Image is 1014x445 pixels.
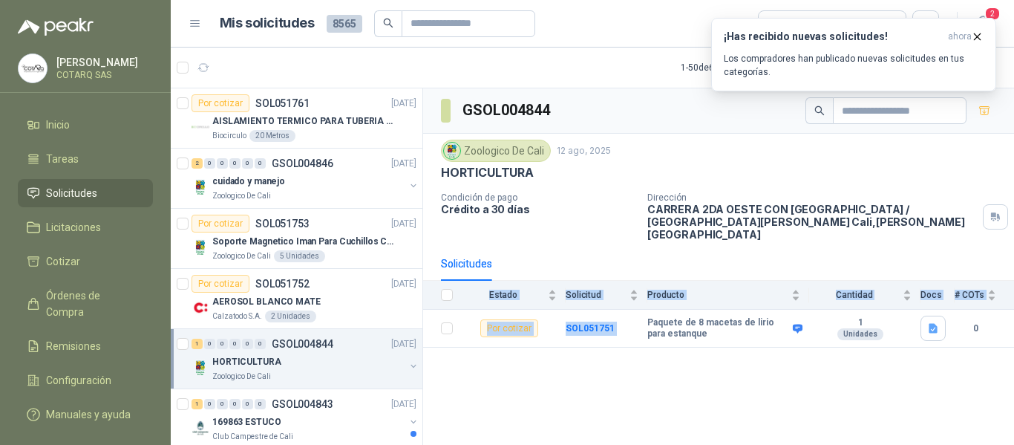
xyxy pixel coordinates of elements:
[192,335,419,383] a: 1 0 0 0 0 0 GSOL004844[DATE] Company LogoHORTICULTURAZoologico De Cali
[242,158,253,169] div: 0
[809,281,920,310] th: Cantidad
[462,281,566,310] th: Estado
[18,332,153,360] a: Remisiones
[272,158,333,169] p: GSOL004846
[204,399,215,409] div: 0
[212,311,262,322] p: Calzatodo S.A.
[192,419,209,437] img: Company Logo
[192,94,249,112] div: Por cotizar
[18,247,153,276] a: Cotizar
[212,190,271,202] p: Zoologico De Cali
[391,397,416,412] p: [DATE]
[566,290,627,300] span: Solicitud
[255,98,310,108] p: SOL051761
[192,395,419,443] a: 1 0 0 0 0 0 GSOL004843[DATE] Company Logo169863 ESTUCOClub Campestre de Cali
[212,130,246,142] p: Biocirculo
[391,217,416,231] p: [DATE]
[391,277,416,291] p: [DATE]
[969,10,996,37] button: 2
[255,279,310,289] p: SOL051752
[441,256,492,272] div: Solicitudes
[242,399,253,409] div: 0
[192,399,203,409] div: 1
[229,158,241,169] div: 0
[462,290,545,300] span: Estado
[192,238,209,256] img: Company Logo
[18,400,153,429] a: Manuales y ayuda
[18,179,153,207] a: Solicitudes
[681,56,777,79] div: 1 - 50 de 6013
[984,7,1001,21] span: 2
[192,275,249,293] div: Por cotizar
[19,54,47,82] img: Company Logo
[837,328,883,340] div: Unidades
[647,203,977,241] p: CARRERA 2DA OESTE CON [GEOGRAPHIC_DATA] / [GEOGRAPHIC_DATA][PERSON_NAME] Cali , [PERSON_NAME][GEO...
[955,322,996,336] b: 0
[809,317,912,329] b: 1
[217,158,228,169] div: 0
[212,175,285,189] p: cuidado y manejo
[955,281,1014,310] th: # COTs
[192,339,203,349] div: 1
[809,290,900,300] span: Cantidad
[768,16,799,32] div: Todas
[948,30,972,43] span: ahora
[192,178,209,196] img: Company Logo
[647,281,809,310] th: Producto
[566,323,615,334] a: SOL051751
[18,213,153,241] a: Licitaciones
[212,250,271,262] p: Zoologico De Cali
[391,97,416,111] p: [DATE]
[192,155,419,202] a: 2 0 0 0 0 0 GSOL004846[DATE] Company Logocuidado y manejoZoologico De Cali
[647,317,789,340] b: Paquete de 8 macetas de lirio para estanque
[441,165,534,181] p: HORTICULTURA
[18,366,153,394] a: Configuración
[383,18,393,28] span: search
[441,140,551,162] div: Zoologico De Cali
[46,372,111,389] span: Configuración
[18,18,94,36] img: Logo peakr
[441,203,635,215] p: Crédito a 30 días
[391,337,416,351] p: [DATE]
[192,299,209,316] img: Company Logo
[171,209,422,269] a: Por cotizarSOL051753[DATE] Company LogoSoporte Magnetico Iman Para Cuchillos Cocina 37.5 Cm De Lu...
[814,105,825,116] span: search
[212,415,281,429] p: 169863 ESTUCO
[647,192,977,203] p: Dirección
[192,359,209,377] img: Company Logo
[212,114,397,129] p: AISLAMIENTO TERMICO PARA TUBERIA DE 8"
[274,250,325,262] div: 5 Unidades
[46,253,80,270] span: Cotizar
[18,111,153,139] a: Inicio
[171,88,422,149] a: Por cotizarSOL051761[DATE] Company LogoAISLAMIENTO TERMICO PARA TUBERIA DE 8"Biocirculo20 Metros
[56,57,149,68] p: [PERSON_NAME]
[217,339,228,349] div: 0
[18,282,153,326] a: Órdenes de Compra
[480,319,538,337] div: Por cotizar
[192,158,203,169] div: 2
[46,219,101,236] span: Licitaciones
[46,117,70,133] span: Inicio
[192,118,209,136] img: Company Logo
[711,18,996,91] button: ¡Has recibido nuevas solicitudes!ahora Los compradores han publicado nuevas solicitudes en tus ca...
[46,185,97,201] span: Solicitudes
[255,158,266,169] div: 0
[46,151,79,167] span: Tareas
[229,399,241,409] div: 0
[204,158,215,169] div: 0
[255,339,266,349] div: 0
[220,13,315,34] h1: Mis solicitudes
[327,15,362,33] span: 8565
[249,130,295,142] div: 20 Metros
[920,281,955,310] th: Docs
[724,30,942,43] h3: ¡Has recibido nuevas solicitudes!
[46,288,139,320] span: Órdenes de Compra
[255,399,266,409] div: 0
[56,71,149,79] p: COTARQ SAS
[265,311,316,322] div: 2 Unidades
[229,339,241,349] div: 0
[441,192,635,203] p: Condición de pago
[217,399,228,409] div: 0
[647,290,788,300] span: Producto
[212,355,281,369] p: HORTICULTURA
